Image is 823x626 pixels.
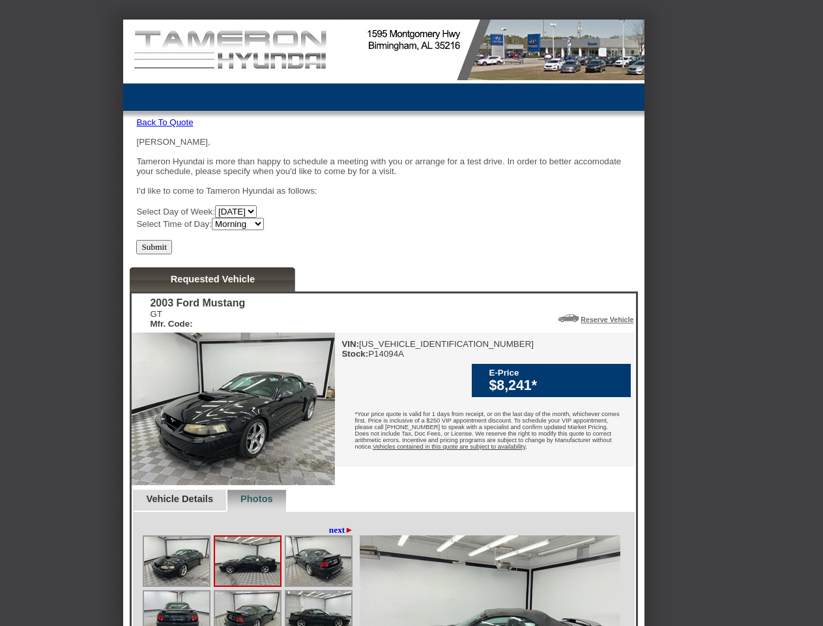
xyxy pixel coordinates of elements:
span: ► [345,525,353,535]
img: 2003 Ford Mustang [132,333,335,485]
img: Icon_ReserveVehicleCar.png [558,314,579,322]
div: 2003 Ford Mustang [150,297,245,309]
input: Submit [136,240,172,254]
a: Vehicle Details [146,494,213,504]
div: E-Price [489,368,624,378]
a: next► [329,525,354,535]
div: GT [150,309,245,329]
a: Requested Vehicle [171,274,255,284]
div: *Your price quote is valid for 1 days from receipt, or on the last day of the month, whichever co... [335,401,635,463]
b: VIN: [341,339,359,349]
img: Image.aspx [215,537,280,586]
div: [PERSON_NAME], Tameron Hyundai is more than happy to schedule a meeting with you or arrange for a... [136,137,631,230]
img: Image.aspx [144,537,209,586]
a: Photos [240,494,273,504]
a: Back To Quote [136,117,193,127]
img: Image.aspx [286,537,351,586]
b: Stock: [341,349,368,359]
div: $8,241* [489,378,624,394]
a: Reserve Vehicle [581,316,633,323]
b: Mfr. Code: [150,319,192,329]
div: [US_VEHICLE_IDENTIFICATION_NUMBER] P14094A [341,339,534,359]
u: Vehicles contained in this quote are subject to availability [373,443,525,450]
